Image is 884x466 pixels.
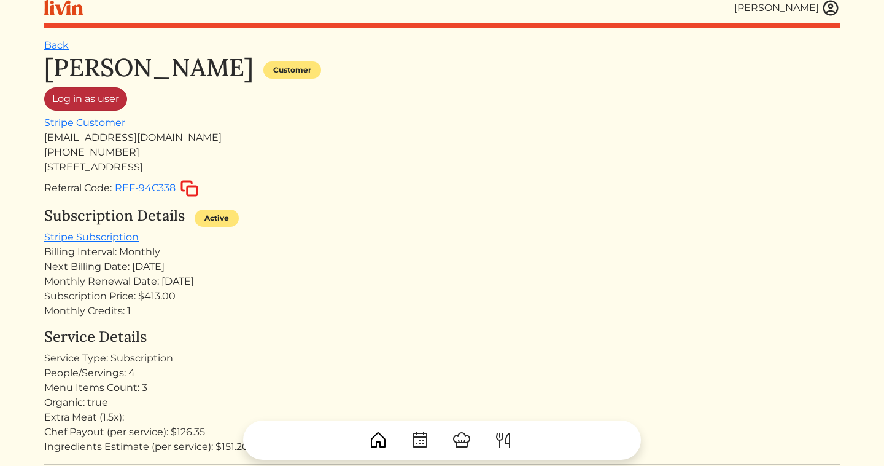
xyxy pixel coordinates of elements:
[44,395,840,410] div: Organic: true
[44,130,840,145] div: [EMAIL_ADDRESS][DOMAIN_NAME]
[44,207,185,225] h4: Subscription Details
[44,410,840,425] div: Extra Meat (1.5x):
[195,210,239,227] div: Active
[44,304,840,318] div: Monthly Credits: 1
[263,61,321,79] div: Customer
[44,87,127,111] a: Log in as user
[452,430,471,450] img: ChefHat-a374fb509e4f37eb0702ca99f5f64f3b6956810f32a249b33092029f8484b388.svg
[44,160,840,175] div: [STREET_ADDRESS]
[44,145,840,160] div: [PHONE_NUMBER]
[44,328,840,346] h4: Service Details
[114,180,199,197] button: REF-94C338
[368,430,388,450] img: House-9bf13187bcbb5817f509fe5e7408150f90897510c4275e13d0d5fca38e0b5951.svg
[44,381,840,395] div: Menu Items Count: 3
[44,182,112,194] span: Referral Code:
[44,39,69,51] a: Back
[44,117,125,128] a: Stripe Customer
[44,231,139,243] a: Stripe Subscription
[44,53,254,82] h1: [PERSON_NAME]
[115,182,176,194] span: REF-94C338
[734,1,819,15] div: [PERSON_NAME]
[494,430,513,450] img: ForkKnife-55491504ffdb50bab0c1e09e7649658475375261d09fd45db06cec23bce548bf.svg
[410,430,430,450] img: CalendarDots-5bcf9d9080389f2a281d69619e1c85352834be518fbc73d9501aef674afc0d57.svg
[180,180,198,197] img: copy-c88c4d5ff2289bbd861d3078f624592c1430c12286b036973db34a3c10e19d95.svg
[44,351,840,366] div: Service Type: Subscription
[44,245,840,259] div: Billing Interval: Monthly
[44,259,840,274] div: Next Billing Date: [DATE]
[44,366,840,381] div: People/Servings: 4
[44,289,840,304] div: Subscription Price: $413.00
[44,274,840,289] div: Monthly Renewal Date: [DATE]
